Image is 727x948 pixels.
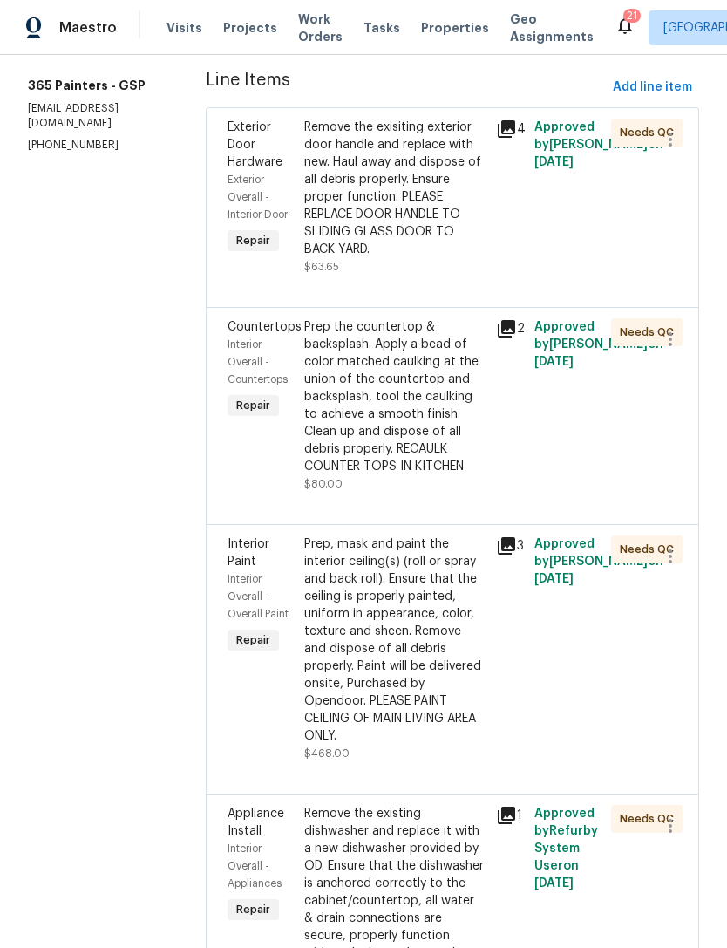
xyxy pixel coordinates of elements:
span: Exterior Door Hardware [228,121,282,168]
span: Repair [229,631,277,649]
span: Work Orders [298,10,343,45]
div: 1 [496,805,524,826]
span: [DATE] [534,877,574,890]
span: Repair [229,901,277,918]
span: Needs QC [620,324,681,341]
p: [EMAIL_ADDRESS][DOMAIN_NAME] [28,101,164,131]
div: 2 [496,318,524,339]
span: $80.00 [304,479,343,489]
span: [DATE] [534,356,574,368]
span: Needs QC [620,810,681,828]
span: Appliance Install [228,808,284,837]
span: Approved by Refurby System User on [534,808,598,890]
span: Interior Paint [228,538,269,568]
span: Needs QC [620,541,681,558]
span: Projects [223,19,277,37]
span: $63.65 [304,262,339,272]
span: Repair [229,397,277,414]
span: Exterior Overall - Interior Door [228,174,288,220]
span: Visits [166,19,202,37]
span: Interior Overall - Overall Paint [228,574,289,619]
div: Prep, mask and paint the interior ceiling(s) (roll or spray and back roll). Ensure that the ceili... [304,535,486,745]
span: Interior Overall - Countertops [228,339,288,385]
div: Remove the exisiting exterior door handle and replace with new. Haul away and dispose of all debr... [304,119,486,258]
div: 3 [496,535,524,556]
span: [DATE] [534,156,574,168]
div: 21 [627,7,637,24]
span: Interior Overall - Appliances [228,843,282,889]
span: Needs QC [620,124,681,141]
button: Add line item [606,72,699,104]
span: Repair [229,232,277,249]
p: [PHONE_NUMBER] [28,138,164,153]
span: Maestro [59,19,117,37]
span: Properties [421,19,489,37]
div: Prep the countertop & backsplash. Apply a bead of color matched caulking at the union of the coun... [304,318,486,475]
span: $468.00 [304,748,350,759]
span: Geo Assignments [510,10,594,45]
span: Tasks [363,22,400,34]
span: Line Items [206,72,606,104]
span: Add line item [613,77,692,99]
span: [DATE] [534,573,574,585]
span: Countertops [228,321,302,333]
span: Approved by [PERSON_NAME] on [534,121,663,168]
span: Approved by [PERSON_NAME] on [534,321,663,368]
div: 4 [496,119,524,140]
h5: 365 Painters - GSP [28,77,164,94]
span: Approved by [PERSON_NAME] on [534,538,663,585]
